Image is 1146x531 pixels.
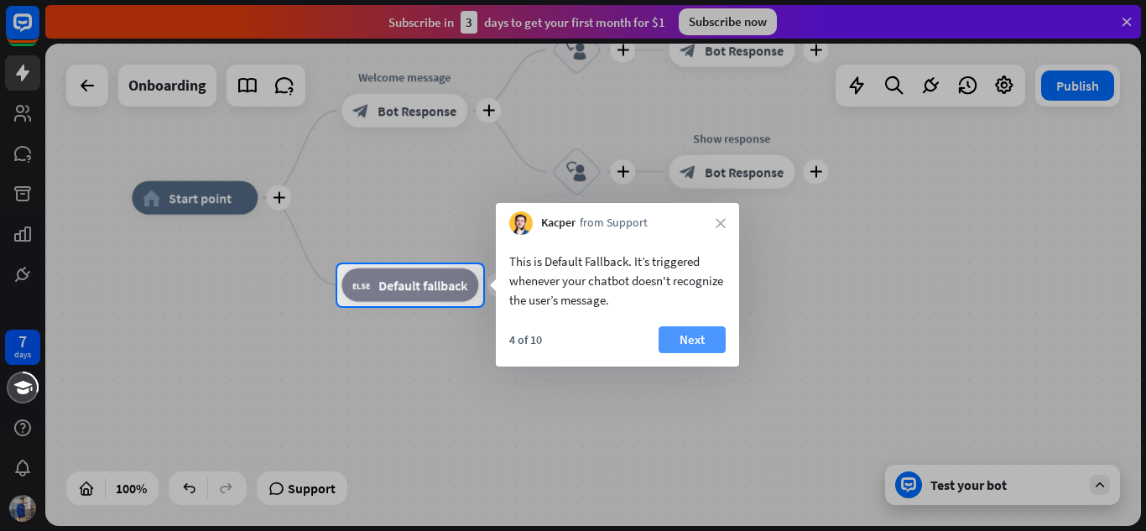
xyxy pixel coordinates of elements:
[509,332,542,347] div: 4 of 10
[659,326,726,353] button: Next
[13,7,64,57] button: Open LiveChat chat widget
[509,252,726,310] div: This is Default Fallback. It’s triggered whenever your chatbot doesn't recognize the user’s message.
[580,215,648,232] span: from Support
[716,218,726,228] i: close
[352,277,370,294] i: block_fallback
[541,215,576,232] span: Kacper
[378,277,467,294] span: Default fallback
